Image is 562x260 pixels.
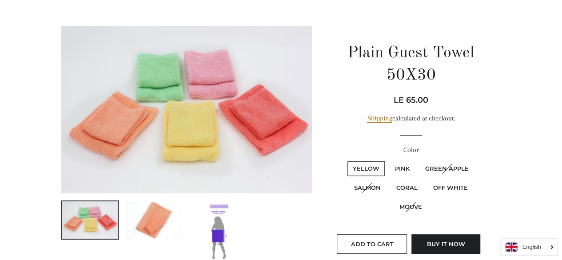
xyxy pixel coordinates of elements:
[347,161,385,176] label: Yellow
[394,200,427,214] label: Mouve
[420,161,474,176] label: Green Apple
[332,113,490,124] div: calculated at checkout.
[348,180,386,195] label: Salmon
[391,180,422,195] label: Coral
[62,201,118,239] img: Load image into Gallery viewer, Plain Guest Towel 50X30
[390,161,415,176] label: Pink
[351,240,393,248] span: Add to Cart
[332,144,490,156] label: Color
[522,244,541,250] i: English
[126,201,182,239] img: Load image into Gallery viewer, Plain Guest Towel 50X30
[394,95,428,105] span: LE 65.00
[332,42,490,87] h1: Plain Guest Towel 50X30
[427,180,473,195] label: Off white
[505,242,553,252] a: English
[367,114,392,123] a: Shipping
[61,26,312,193] img: Plain Guest Towel 50X30
[411,234,480,254] button: Buy it now
[337,234,407,254] button: Add to Cart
